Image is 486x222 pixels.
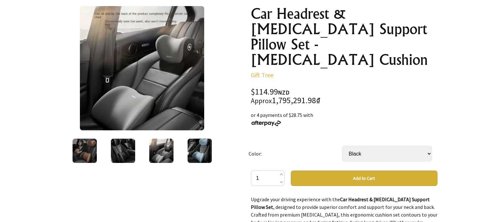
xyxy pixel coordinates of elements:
img: Car Headrest & Lumbar Support Pillow Set - Memory Foam Cushion [188,139,212,163]
button: Add to Cart [291,171,437,186]
h1: Car Headrest & [MEDICAL_DATA] Support Pillow Set - [MEDICAL_DATA] Cushion [251,6,437,67]
div: or 4 payments of $28.75 with [251,111,437,126]
span: NZD [278,89,289,96]
img: Afterpay [251,120,282,126]
div: $114.99 1,795,291.98₫ [251,88,437,105]
a: Gift Tree [251,71,274,79]
img: Car Headrest & Lumbar Support Pillow Set - Memory Foam Cushion [73,139,97,163]
td: Color: [249,137,342,171]
img: Car Headrest & Lumbar Support Pillow Set - Memory Foam Cushion [149,139,174,163]
img: Car Headrest & Lumbar Support Pillow Set - Memory Foam Cushion [111,139,135,163]
strong: Car Headrest & [MEDICAL_DATA] Support Pillow Set [251,196,430,210]
small: Approx [251,96,272,105]
img: Car Headrest & Lumbar Support Pillow Set - Memory Foam Cushion [80,6,204,130]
